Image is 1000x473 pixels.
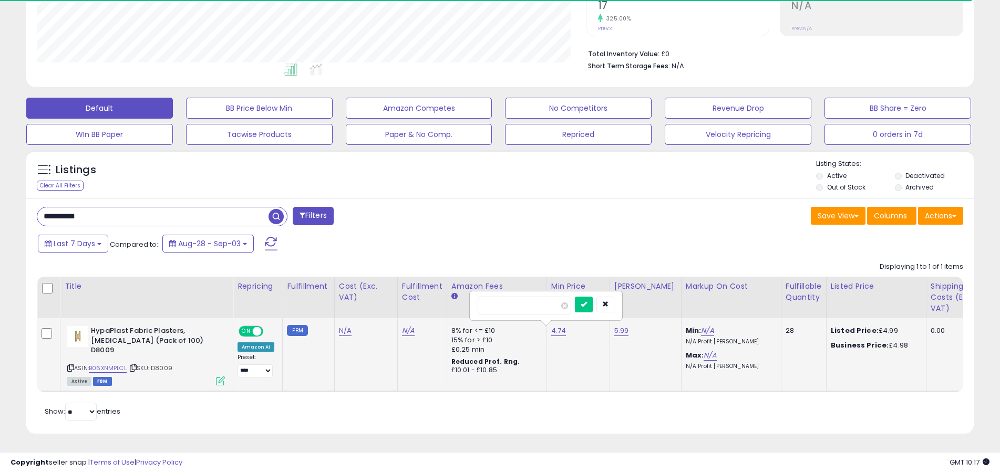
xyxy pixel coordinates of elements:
[686,281,777,292] div: Markup on Cost
[824,124,971,145] button: 0 orders in 7d
[451,326,539,335] div: 8% for <= £10
[128,364,172,372] span: | SKU: D8009
[950,457,989,467] span: 2025-09-11 10:17 GMT
[588,49,659,58] b: Total Inventory Value:
[831,341,918,350] div: £4.98
[880,262,963,272] div: Displaying 1 to 1 of 1 items
[505,98,652,119] button: No Competitors
[38,235,108,253] button: Last 7 Days
[827,183,865,192] label: Out of Stock
[603,15,631,23] small: 325.00%
[701,325,714,336] a: N/A
[162,235,254,253] button: Aug-28 - Sep-03
[704,350,716,361] a: N/A
[831,326,918,335] div: £4.99
[186,124,333,145] button: Tacwise Products
[262,327,279,336] span: OFF
[681,277,781,318] th: The percentage added to the cost of goods (COGS) that forms the calculator for Min & Max prices.
[402,281,442,303] div: Fulfillment Cost
[451,335,539,345] div: 15% for > £10
[287,325,307,336] small: FBM
[45,406,120,416] span: Show: entries
[827,171,847,180] label: Active
[26,98,173,119] button: Default
[686,338,773,345] p: N/A Profit [PERSON_NAME]
[67,326,88,347] img: 31lbWfGq+-L._SL40_.jpg
[831,325,879,335] b: Listed Price:
[686,363,773,370] p: N/A Profit [PERSON_NAME]
[339,325,352,336] a: N/A
[293,207,334,225] button: Filters
[37,181,84,191] div: Clear All Filters
[346,124,492,145] button: Paper & No Comp.
[91,326,219,358] b: HypaPlast Fabric Plasters, [MEDICAL_DATA] (Pack of 100) D8009
[786,281,822,303] div: Fulfillable Quantity
[339,281,393,303] div: Cost (Exc. VAT)
[614,281,677,292] div: [PERSON_NAME]
[67,326,225,384] div: ASIN:
[451,345,539,354] div: £0.25 min
[588,61,670,70] b: Short Term Storage Fees:
[831,340,889,350] b: Business Price:
[11,457,49,467] strong: Copyright
[11,458,182,468] div: seller snap | |
[451,357,520,366] b: Reduced Prof. Rng.
[89,364,127,373] a: B06XNMPLCL
[931,281,985,314] div: Shipping Costs (Exc. VAT)
[665,124,811,145] button: Velocity Repricing
[816,159,974,169] p: Listing States:
[831,281,922,292] div: Listed Price
[874,211,907,221] span: Columns
[918,207,963,225] button: Actions
[54,238,95,249] span: Last 7 Days
[238,281,278,292] div: Repricing
[905,183,934,192] label: Archived
[786,326,818,335] div: 28
[238,354,274,377] div: Preset:
[346,98,492,119] button: Amazon Competes
[931,326,981,335] div: 0.00
[451,281,542,292] div: Amazon Fees
[26,124,173,145] button: WIn BB Paper
[551,325,566,336] a: 4.74
[178,238,241,249] span: Aug-28 - Sep-03
[451,366,539,375] div: £10.01 - £10.85
[67,377,91,386] span: All listings currently available for purchase on Amazon
[240,327,253,336] span: ON
[686,325,702,335] b: Min:
[451,292,458,301] small: Amazon Fees.
[551,281,605,292] div: Min Price
[65,281,229,292] div: Title
[505,124,652,145] button: Repriced
[824,98,971,119] button: BB Share = Zero
[811,207,865,225] button: Save View
[110,239,158,249] span: Compared to:
[686,350,704,360] b: Max:
[136,457,182,467] a: Privacy Policy
[588,47,955,59] li: £0
[93,377,112,386] span: FBM
[791,25,812,31] small: Prev: N/A
[598,25,613,31] small: Prev: 4
[672,61,684,71] span: N/A
[867,207,916,225] button: Columns
[90,457,135,467] a: Terms of Use
[56,163,96,177] h5: Listings
[665,98,811,119] button: Revenue Drop
[287,281,329,292] div: Fulfillment
[402,325,415,336] a: N/A
[614,325,629,336] a: 5.99
[186,98,333,119] button: BB Price Below Min
[905,171,945,180] label: Deactivated
[238,342,274,352] div: Amazon AI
